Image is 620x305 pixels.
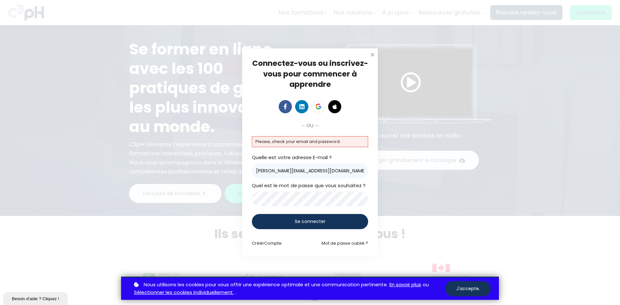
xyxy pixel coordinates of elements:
button: J'accepte. [445,281,491,296]
input: E-mail ? [252,163,368,178]
p: ou . [132,281,445,297]
iframe: chat widget [3,291,69,305]
span: Connectez-vous ou inscrivez-vous pour commencer à apprendre [252,58,368,89]
span: Compte [264,240,282,246]
span: Nous utilisons les cookies pour vous offrir une expérience optimale et une communication pertinente. [144,281,388,289]
a: Sélectionner les cookies individuellement. [134,289,234,297]
span: Se connecter [295,218,325,225]
a: CréérCompte [252,240,282,246]
a: Mot de passe oublié ? [322,240,368,246]
p: Please, check your email and password. [255,138,365,145]
a: En savoir plus [389,281,421,289]
span: ou [306,121,314,130]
